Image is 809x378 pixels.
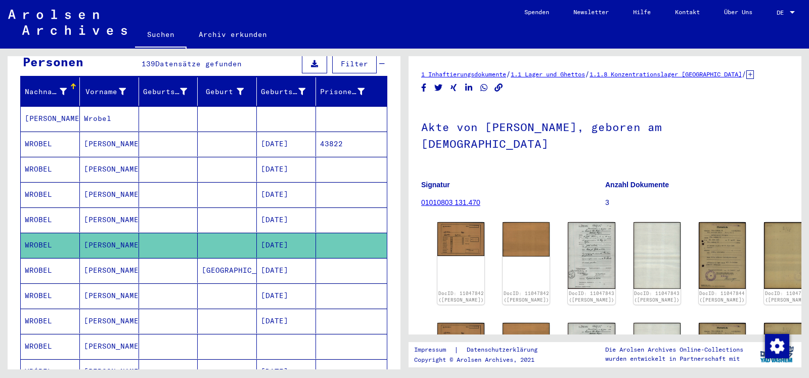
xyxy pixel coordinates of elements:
[80,207,139,232] mat-cell: [PERSON_NAME]
[84,87,126,97] div: Vorname
[320,83,377,100] div: Prisoner #
[341,59,368,68] span: Filter
[568,222,615,289] img: 001.jpg
[143,87,188,97] div: Geburtsname
[506,69,511,78] span: /
[80,132,139,156] mat-cell: [PERSON_NAME]
[316,77,387,106] mat-header-cell: Prisoner #
[80,334,139,359] mat-cell: [PERSON_NAME]
[634,222,681,289] img: 002.jpg
[433,81,444,94] button: Share on Twitter
[257,182,316,207] mat-cell: [DATE]
[765,334,789,358] img: Zustimmung ändern
[21,77,80,106] mat-header-cell: Nachname
[257,157,316,182] mat-cell: [DATE]
[479,81,489,94] button: Share on WhatsApp
[421,198,480,206] a: 01010803 131.470
[504,290,549,303] a: DocID: 11047842 ([PERSON_NAME])
[21,334,80,359] mat-cell: WROBEL
[135,22,187,49] a: Suchen
[155,59,242,68] span: Datensätze gefunden
[202,87,244,97] div: Geburt‏
[80,77,139,106] mat-header-cell: Vorname
[21,182,80,207] mat-cell: WROBEL
[21,233,80,258] mat-cell: WROBEL
[634,290,680,303] a: DocID: 11047843 ([PERSON_NAME])
[585,69,590,78] span: /
[261,87,305,97] div: Geburtsdatum
[464,81,474,94] button: Share on LinkedIn
[187,22,279,47] a: Archiv erkunden
[777,9,788,16] span: DE
[21,157,80,182] mat-cell: WROBEL
[8,10,127,35] img: Arolsen_neg.svg
[143,83,200,100] div: Geburtsname
[414,355,550,364] p: Copyright © Arolsen Archives, 2021
[21,106,80,131] mat-cell: [PERSON_NAME]
[80,106,139,131] mat-cell: Wrobel
[198,77,257,106] mat-header-cell: Geburt‏
[437,323,484,357] img: 001.jpg
[80,233,139,258] mat-cell: [PERSON_NAME]
[421,181,450,189] b: Signatur
[21,207,80,232] mat-cell: WROBEL
[320,87,365,97] div: Prisoner #
[605,345,743,354] p: Die Arolsen Archives Online-Collections
[438,290,484,303] a: DocID: 11047842 ([PERSON_NAME])
[80,283,139,308] mat-cell: [PERSON_NAME]
[80,258,139,283] mat-cell: [PERSON_NAME]
[80,182,139,207] mat-cell: [PERSON_NAME]
[21,309,80,333] mat-cell: WROBEL
[459,345,550,355] a: Datenschutzerklärung
[261,83,318,100] div: Geburtsdatum
[257,77,316,106] mat-header-cell: Geburtsdatum
[699,290,745,303] a: DocID: 11047844 ([PERSON_NAME])
[25,83,79,100] div: Nachname
[765,333,789,358] div: Zustimmung ändern
[590,70,742,78] a: 1.1.8 Konzentrationslager [GEOGRAPHIC_DATA]
[569,290,614,303] a: DocID: 11047843 ([PERSON_NAME])
[142,59,155,68] span: 139
[25,87,67,97] div: Nachname
[605,354,743,363] p: wurden entwickelt in Partnerschaft mit
[605,197,789,208] p: 3
[257,283,316,308] mat-cell: [DATE]
[448,81,459,94] button: Share on Xing
[316,132,387,156] mat-cell: 43822
[23,53,83,71] div: Personen
[742,69,746,78] span: /
[414,345,550,355] div: |
[139,77,198,106] mat-header-cell: Geburtsname
[202,83,256,100] div: Geburt‏
[605,181,669,189] b: Anzahl Dokumente
[21,283,80,308] mat-cell: WROBEL
[419,81,429,94] button: Share on Facebook
[511,70,585,78] a: 1.1 Lager und Ghettos
[421,104,789,165] h1: Akte von [PERSON_NAME], geboren am [DEMOGRAPHIC_DATA]
[493,81,504,94] button: Copy link
[257,258,316,283] mat-cell: [DATE]
[84,83,139,100] div: Vorname
[21,258,80,283] mat-cell: WROBEL
[503,222,550,256] img: 002.jpg
[503,323,550,357] img: 002.jpg
[758,342,796,367] img: yv_logo.png
[257,233,316,258] mat-cell: [DATE]
[257,132,316,156] mat-cell: [DATE]
[332,54,377,73] button: Filter
[257,207,316,232] mat-cell: [DATE]
[198,258,257,283] mat-cell: [GEOGRAPHIC_DATA]
[21,132,80,156] mat-cell: WROBEL
[421,70,506,78] a: 1 Inhaftierungsdokumente
[699,222,746,289] img: 001.jpg
[437,222,484,256] img: 001.jpg
[80,157,139,182] mat-cell: [PERSON_NAME]
[80,309,139,333] mat-cell: [PERSON_NAME]
[414,345,454,355] a: Impressum
[257,309,316,333] mat-cell: [DATE]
